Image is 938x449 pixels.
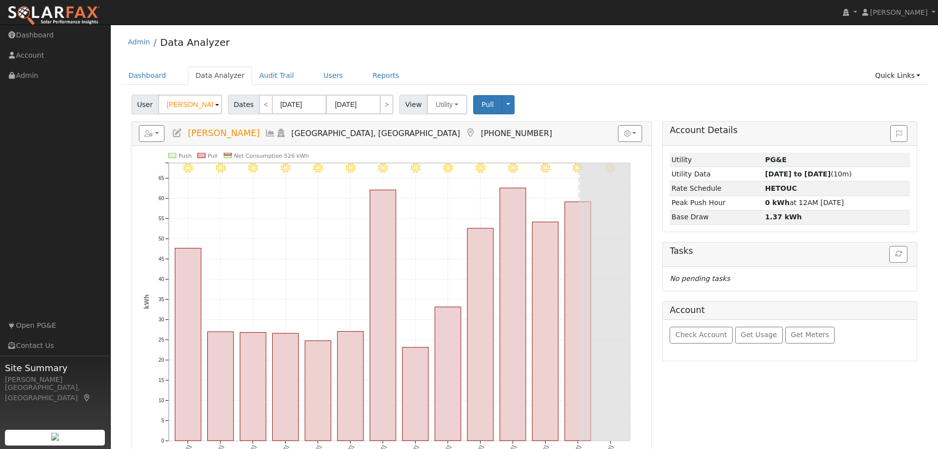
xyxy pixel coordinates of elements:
a: Audit Trail [252,67,301,85]
text: 15 [159,378,164,383]
text: 50 [159,236,164,242]
i: 8/18 - Clear [378,163,388,173]
i: 8/16 - Clear [313,163,323,173]
a: Data Analyzer [188,67,252,85]
text: 30 [159,317,164,322]
img: retrieve [51,433,59,441]
span: [PHONE_NUMBER] [481,129,552,138]
text: 20 [159,357,164,363]
text: Push [178,152,192,159]
td: Base Draw [670,210,763,224]
rect: onclick="" [240,333,266,441]
td: Utility Data [670,167,763,181]
span: [PERSON_NAME] [188,128,259,138]
text: Pull [207,152,217,159]
a: Dashboard [121,67,174,85]
a: Data Analyzer [160,36,229,48]
img: SolarFax [7,5,100,26]
span: [PERSON_NAME] [870,8,928,16]
span: User [131,95,159,114]
button: Issue History [890,125,907,142]
td: Rate Schedule [670,181,763,196]
h5: Tasks [670,246,910,256]
i: 8/20 - Clear [443,163,453,173]
rect: onclick="" [467,228,493,441]
span: [GEOGRAPHIC_DATA], [GEOGRAPHIC_DATA] [291,129,460,138]
strong: 1.37 kWh [765,213,802,221]
h5: Account [670,305,705,315]
a: Map [83,394,92,402]
a: > [380,95,393,114]
td: Peak Push Hour [670,196,763,210]
button: Utility [427,95,467,114]
i: 8/13 - Clear [216,163,226,173]
i: 8/24 - MostlyClear [573,163,582,173]
text: 35 [159,297,164,302]
text: 65 [159,175,164,181]
button: Get Usage [735,327,783,344]
span: Check Account [676,331,727,339]
text: 45 [159,256,164,262]
rect: onclick="" [272,333,298,441]
strong: T [765,184,797,192]
rect: onclick="" [402,347,428,441]
rect: onclick="" [337,332,363,441]
a: Login As (last Never) [276,128,287,138]
span: (10m) [765,170,852,178]
span: Dates [228,95,259,114]
i: 8/22 - MostlyClear [508,163,518,173]
i: 8/21 - MostlyClear [476,163,485,173]
button: Refresh [889,246,907,263]
rect: onclick="" [532,222,558,441]
h5: Account Details [670,125,910,136]
a: Quick Links [868,67,928,85]
text: 60 [159,196,164,201]
i: 8/12 - Clear [183,163,193,173]
rect: onclick="" [175,248,201,441]
text: 55 [159,216,164,221]
rect: onclick="" [305,341,331,441]
a: < [259,95,273,114]
text: Net Consumption 526 kWh [234,152,309,159]
i: 8/23 - MostlyClear [540,163,550,173]
td: Utility [670,153,763,167]
rect: onclick="" [435,307,461,441]
div: [GEOGRAPHIC_DATA], [GEOGRAPHIC_DATA] [5,382,105,403]
text: 5 [161,418,164,423]
text: 25 [159,337,164,343]
span: Get Meters [791,331,829,339]
i: 8/15 - Clear [281,163,291,173]
i: 8/19 - Clear [411,163,420,173]
button: Check Account [670,327,733,344]
i: 8/17 - Clear [346,163,356,173]
div: [PERSON_NAME] [5,375,105,385]
span: View [399,95,427,114]
button: Pull [473,95,502,114]
a: Map [465,128,476,138]
a: Admin [128,38,150,46]
rect: onclick="" [500,188,526,441]
span: Site Summary [5,361,105,375]
rect: onclick="" [370,190,396,441]
span: Pull [482,101,494,108]
input: Select a User [158,95,222,114]
text: kWh [143,294,150,309]
a: Reports [365,67,407,85]
strong: ID: 17223099, authorized: 08/26/25 [765,156,787,164]
rect: onclick="" [565,202,591,441]
text: 10 [159,398,164,403]
strong: [DATE] to [DATE] [765,170,831,178]
span: Get Usage [741,331,777,339]
a: Edit User (36191) [172,128,183,138]
text: 0 [161,438,164,444]
rect: onclick="" [207,332,233,441]
button: Get Meters [785,327,835,344]
i: No pending tasks [670,275,730,282]
text: 40 [159,276,164,282]
a: Users [316,67,351,85]
td: at 12AM [DATE] [763,196,910,210]
i: 8/14 - Clear [248,163,258,173]
strong: 0 kWh [765,199,790,207]
a: Multi-Series Graph [265,128,276,138]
